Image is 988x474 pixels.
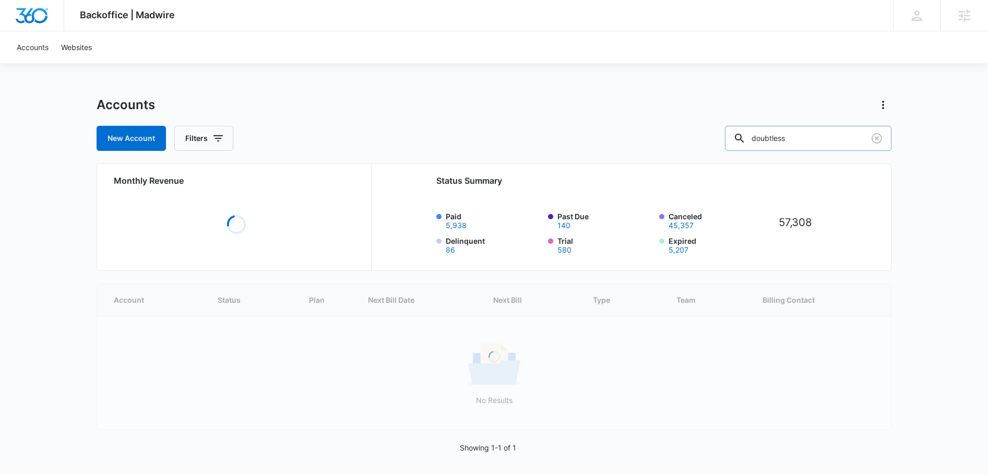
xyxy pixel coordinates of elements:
[97,126,166,151] a: New Account
[436,174,822,187] h2: Status Summary
[725,126,891,151] input: Search
[669,211,765,229] label: Canceled
[80,9,175,20] span: Backoffice | Madwire
[557,246,572,254] button: Trial
[557,211,653,229] label: Past Due
[669,246,688,254] button: Expired
[868,130,885,147] button: Clear
[460,442,516,453] p: Showing 1-1 of 1
[875,97,891,113] button: Actions
[446,211,542,229] label: Paid
[669,222,694,229] button: Canceled
[778,216,812,229] tspan: 57,308
[446,235,542,254] label: Delinquent
[669,235,765,254] label: Expired
[446,246,455,254] button: Delinquent
[557,222,570,229] button: Past Due
[174,126,233,151] button: Filters
[557,235,653,254] label: Trial
[114,174,359,187] h2: Monthly Revenue
[55,31,98,63] a: Websites
[97,97,155,113] h1: Accounts
[10,31,55,63] a: Accounts
[446,222,467,229] button: Paid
